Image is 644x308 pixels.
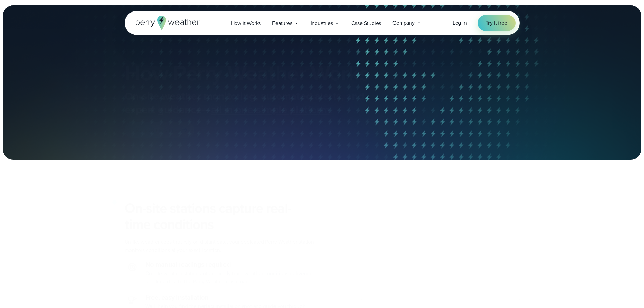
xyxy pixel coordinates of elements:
[392,19,415,27] span: Company
[345,16,387,30] a: Case Studies
[453,19,467,27] a: Log in
[311,19,333,27] span: Industries
[272,19,292,27] span: Features
[486,19,507,27] span: Try it free
[225,16,267,30] a: How it Works
[478,15,516,31] a: Try it free
[351,19,381,27] span: Case Studies
[231,19,261,27] span: How it Works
